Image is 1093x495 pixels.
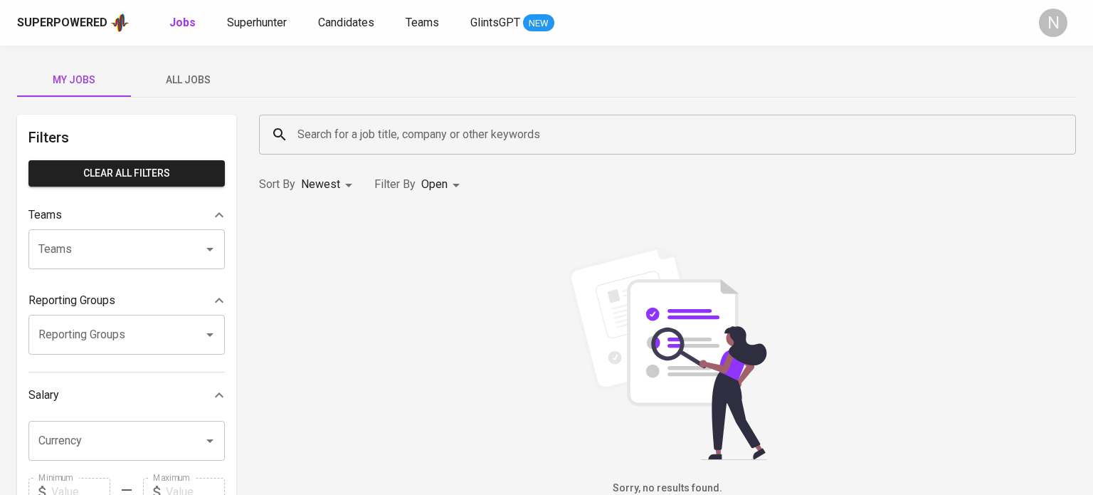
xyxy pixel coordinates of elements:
[28,126,225,149] h6: Filters
[227,14,290,32] a: Superhunter
[200,431,220,451] button: Open
[1039,9,1067,37] div: N
[421,177,448,191] span: Open
[406,16,439,29] span: Teams
[110,12,130,33] img: app logo
[169,14,199,32] a: Jobs
[301,176,340,193] p: Newest
[17,15,107,31] div: Superpowered
[28,387,59,404] p: Salary
[28,207,62,224] p: Teams
[561,246,774,460] img: file_searching.svg
[259,176,295,193] p: Sort By
[28,292,115,309] p: Reporting Groups
[421,172,465,198] div: Open
[169,16,196,29] b: Jobs
[200,239,220,259] button: Open
[139,71,236,89] span: All Jobs
[40,165,213,182] span: Clear All filters
[28,160,225,187] button: Clear All filters
[470,14,554,32] a: GlintsGPT NEW
[28,201,225,229] div: Teams
[374,176,416,193] p: Filter By
[28,286,225,315] div: Reporting Groups
[301,172,357,198] div: Newest
[318,14,377,32] a: Candidates
[17,12,130,33] a: Superpoweredapp logo
[470,16,520,29] span: GlintsGPT
[318,16,374,29] span: Candidates
[227,16,287,29] span: Superhunter
[523,16,554,31] span: NEW
[26,71,122,89] span: My Jobs
[406,14,442,32] a: Teams
[200,325,220,345] button: Open
[28,381,225,410] div: Salary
